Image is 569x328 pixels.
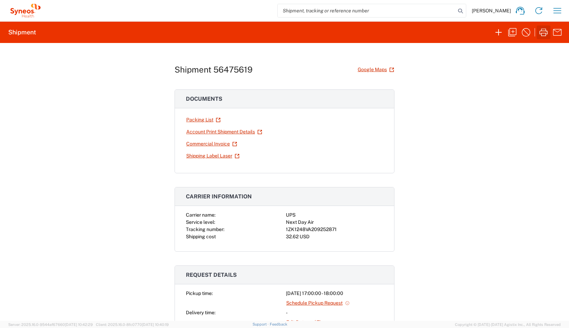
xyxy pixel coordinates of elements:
span: [PERSON_NAME] [472,8,511,14]
span: Shipping cost [186,234,216,239]
a: Shipping Label Laser [186,150,240,162]
h1: Shipment 56475619 [175,65,253,75]
span: Carrier name: [186,212,215,218]
span: Request details [186,272,237,278]
div: 32.62 USD [286,233,383,240]
div: Next Day Air [286,219,383,226]
input: Shipment, tracking or reference number [278,4,456,17]
span: Service level: [186,219,215,225]
a: Packing List [186,114,221,126]
a: Schedule Pickup Request [286,297,350,309]
span: Client: 2025.16.0-8fc0770 [96,322,169,327]
h2: Shipment [8,28,36,36]
span: Server: 2025.16.0-9544af67660 [8,322,93,327]
div: UPS [286,211,383,219]
div: - [286,309,383,316]
span: [DATE] 10:42:29 [65,322,93,327]
span: [DATE] 10:40:19 [142,322,169,327]
a: Google Maps [357,64,394,76]
span: Tracking number: [186,227,224,232]
span: Documents [186,96,222,102]
a: Commercial Invoice [186,138,237,150]
span: Pickup time: [186,291,213,296]
div: [DATE] 17:00:00 - 18:00:00 [286,290,383,297]
div: 1ZK1248VA209252871 [286,226,383,233]
a: Support [253,322,270,326]
span: Delivery time: [186,310,215,315]
a: Feedback [270,322,287,326]
span: Copyright © [DATE]-[DATE] Agistix Inc., All Rights Reserved [455,321,561,328]
a: Account Print Shipment Details [186,126,263,138]
span: Carrier information [186,193,252,200]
